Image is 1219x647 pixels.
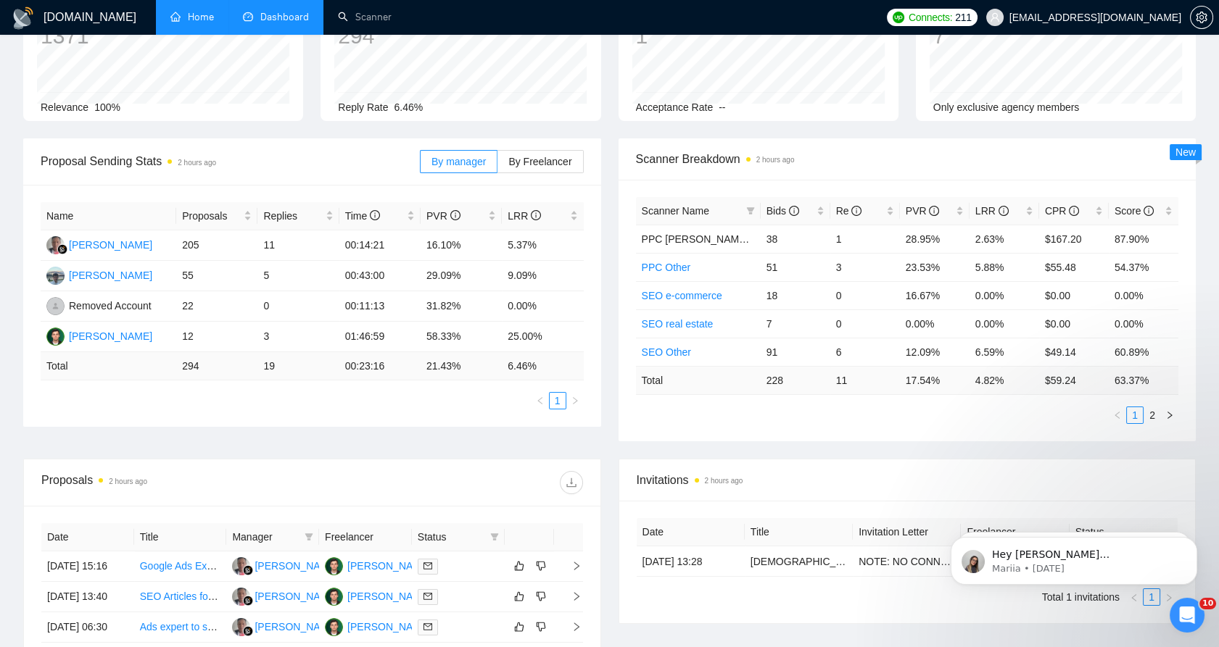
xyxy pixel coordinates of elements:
[900,338,970,366] td: 12.09%
[1113,411,1122,419] span: left
[532,588,550,605] button: dislike
[1165,411,1174,419] span: right
[423,562,432,570] span: mail
[1045,205,1079,217] span: CPR
[46,267,65,285] img: YM
[423,622,432,631] span: mail
[41,551,134,582] td: [DATE] 15:16
[571,396,579,405] span: right
[94,101,120,113] span: 100%
[1191,12,1212,23] span: setting
[1126,406,1144,424] li: 1
[756,156,795,164] time: 2 hours ago
[487,526,502,548] span: filter
[339,291,421,322] td: 00:11:13
[41,582,134,612] td: [DATE] 13:40
[319,523,412,551] th: Freelancer
[170,11,214,23] a: homeHome
[325,590,431,601] a: MS[PERSON_NAME]
[532,392,549,409] button: left
[69,328,152,344] div: [PERSON_NAME]
[900,366,970,394] td: 17.54 %
[418,529,484,545] span: Status
[305,533,313,541] span: filter
[929,206,939,216] span: info-circle
[69,267,152,283] div: [PERSON_NAME]
[232,557,250,575] img: WW
[339,352,421,380] td: 00:23:16
[745,546,853,577] td: Native Speakers of Polish – Talent Bench for Future Managed Services Recording Projects
[536,621,546,633] span: dislike
[1109,338,1178,366] td: 60.89%
[1190,6,1213,29] button: setting
[536,590,546,602] span: dislike
[1109,309,1178,338] td: 0.00%
[338,11,392,23] a: searchScanner
[636,366,761,394] td: Total
[490,533,499,541] span: filter
[1144,206,1154,216] span: info-circle
[560,471,583,494] button: download
[830,281,900,309] td: 0
[134,612,227,643] td: Ads expert to scale our productivity app
[514,621,524,633] span: like
[347,558,431,574] div: [PERSON_NAME]
[176,230,257,261] td: 205
[257,291,339,322] td: 0
[182,208,241,224] span: Proposals
[636,101,714,113] span: Acceptance Rate
[560,561,582,571] span: right
[719,101,725,113] span: --
[830,309,900,338] td: 0
[1069,206,1079,216] span: info-circle
[1039,253,1109,281] td: $55.48
[41,523,134,551] th: Date
[1109,366,1178,394] td: 63.37 %
[893,12,904,23] img: upwork-logo.png
[761,309,830,338] td: 7
[642,205,709,217] span: Scanner Name
[502,261,583,291] td: 9.09%
[990,12,1000,22] span: user
[421,291,502,322] td: 31.82%
[140,621,318,633] a: Ads expert to scale our productivity app
[900,225,970,253] td: 28.95%
[12,7,35,30] img: logo
[325,557,343,575] img: MS
[532,618,550,635] button: dislike
[514,590,524,602] span: like
[347,619,431,635] div: [PERSON_NAME]
[232,590,338,601] a: WW[PERSON_NAME]
[325,559,431,571] a: MS[PERSON_NAME]
[423,592,432,601] span: mail
[766,205,799,217] span: Bids
[705,477,743,485] time: 2 hours ago
[450,210,460,220] span: info-circle
[69,298,152,314] div: Removed Account
[46,327,65,346] img: MS
[41,152,420,170] span: Proposal Sending Stats
[345,210,380,222] span: Time
[325,588,343,606] img: MS
[550,393,566,409] a: 1
[955,9,971,25] span: 211
[1161,406,1178,424] li: Next Page
[830,225,900,253] td: 1
[900,309,970,338] td: 0.00%
[502,322,583,352] td: 25.00%
[370,210,380,220] span: info-circle
[257,322,339,352] td: 3
[347,588,431,604] div: [PERSON_NAME]
[46,297,65,315] img: RA
[830,338,900,366] td: 6
[109,477,147,485] time: 2 hours ago
[255,558,338,574] div: [PERSON_NAME]
[176,261,257,291] td: 55
[1039,338,1109,366] td: $49.14
[502,230,583,261] td: 5.37%
[561,477,582,488] span: download
[41,202,176,230] th: Name
[421,261,502,291] td: 29.09%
